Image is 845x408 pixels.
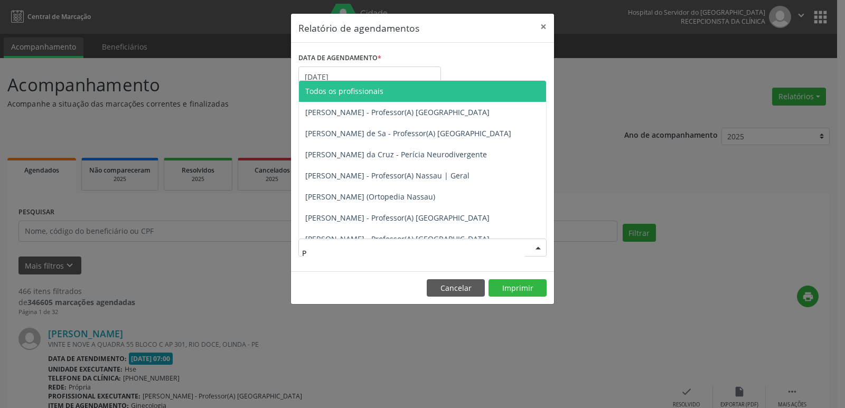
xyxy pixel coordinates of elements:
[305,149,487,159] span: [PERSON_NAME] da Cruz - Perícia Neurodivergente
[298,21,419,35] h5: Relatório de agendamentos
[302,242,525,263] input: Selecione um profissional
[305,213,490,223] span: [PERSON_NAME] - Professor(A) [GEOGRAPHIC_DATA]
[305,128,511,138] span: [PERSON_NAME] de Sa - Professor(A) [GEOGRAPHIC_DATA]
[533,14,554,40] button: Close
[305,107,490,117] span: [PERSON_NAME] - Professor(A) [GEOGRAPHIC_DATA]
[489,279,547,297] button: Imprimir
[305,170,470,181] span: [PERSON_NAME] - Professor(A) Nassau | Geral
[305,86,383,96] span: Todos os profissionais
[298,67,441,88] input: Selecione uma data ou intervalo
[298,50,381,67] label: DATA DE AGENDAMENTO
[305,192,435,202] span: [PERSON_NAME] (Ortopedia Nassau)
[305,234,490,244] span: [PERSON_NAME] - Professor(A) [GEOGRAPHIC_DATA]
[427,279,485,297] button: Cancelar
